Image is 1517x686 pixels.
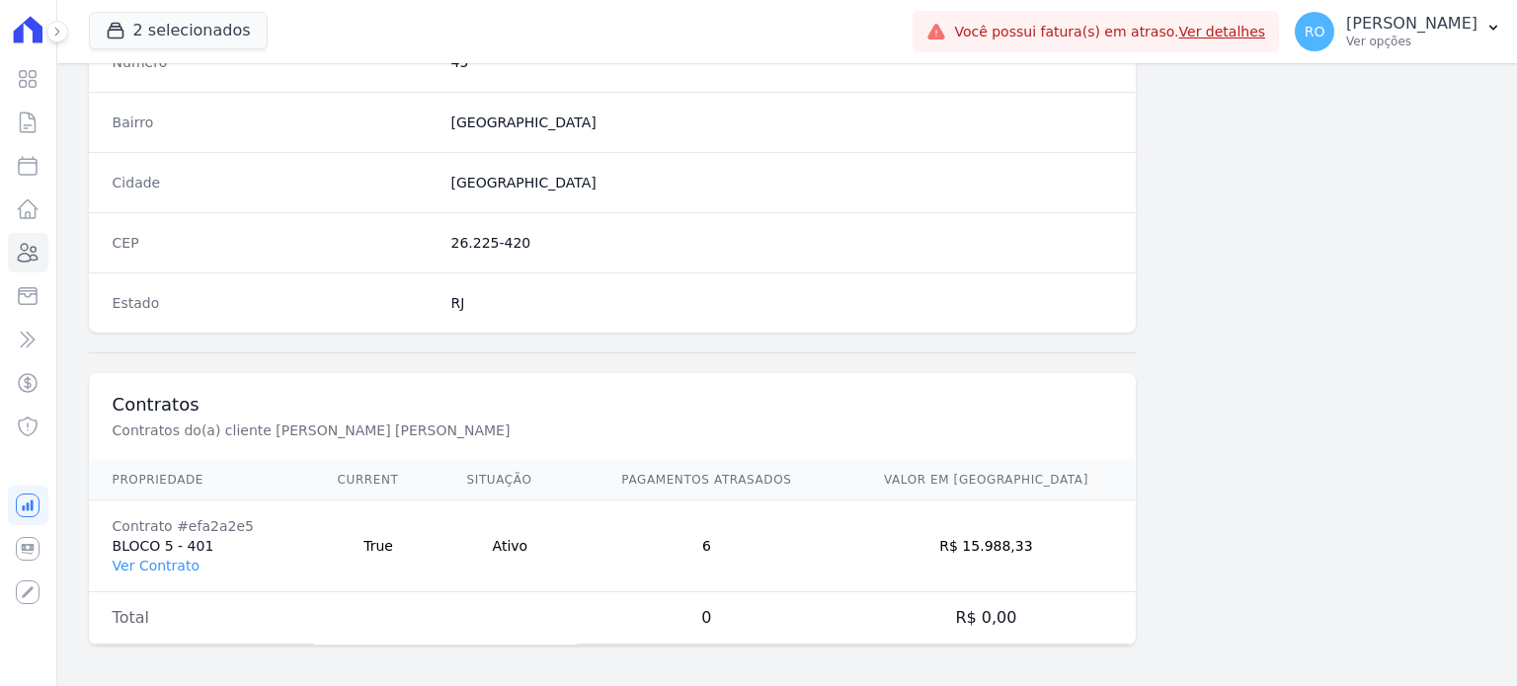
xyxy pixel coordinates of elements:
[113,516,290,536] div: Contrato #efa2a2e5
[577,460,836,500] th: Pagamentos Atrasados
[1346,34,1477,49] p: Ver opções
[443,460,578,500] th: Situação
[113,173,436,192] dt: Cidade
[451,173,1113,192] dd: [GEOGRAPHIC_DATA]
[113,293,436,313] dt: Estado
[89,460,314,500] th: Propriedade
[113,558,200,573] a: Ver Contrato
[113,233,436,253] dt: CEP
[837,592,1137,645] td: R$ 0,00
[1346,14,1477,34] p: [PERSON_NAME]
[1279,4,1517,59] button: RO [PERSON_NAME] Ver opções
[89,592,314,645] td: Total
[443,500,578,592] td: Ativo
[89,12,268,49] button: 2 selecionados
[577,500,836,592] td: 6
[1305,25,1325,38] span: RO
[113,420,776,440] p: Contratos do(a) cliente [PERSON_NAME] [PERSON_NAME]
[113,113,436,132] dt: Bairro
[314,500,443,592] td: True
[1179,24,1266,39] a: Ver detalhes
[837,460,1137,500] th: Valor em [GEOGRAPHIC_DATA]
[451,113,1113,132] dd: [GEOGRAPHIC_DATA]
[451,293,1113,313] dd: RJ
[89,500,314,592] td: BLOCO 5 - 401
[577,592,836,645] td: 0
[113,393,1113,417] h3: Contratos
[451,233,1113,253] dd: 26.225-420
[954,22,1265,42] span: Você possui fatura(s) em atraso.
[837,500,1137,592] td: R$ 15.988,33
[314,460,443,500] th: Current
